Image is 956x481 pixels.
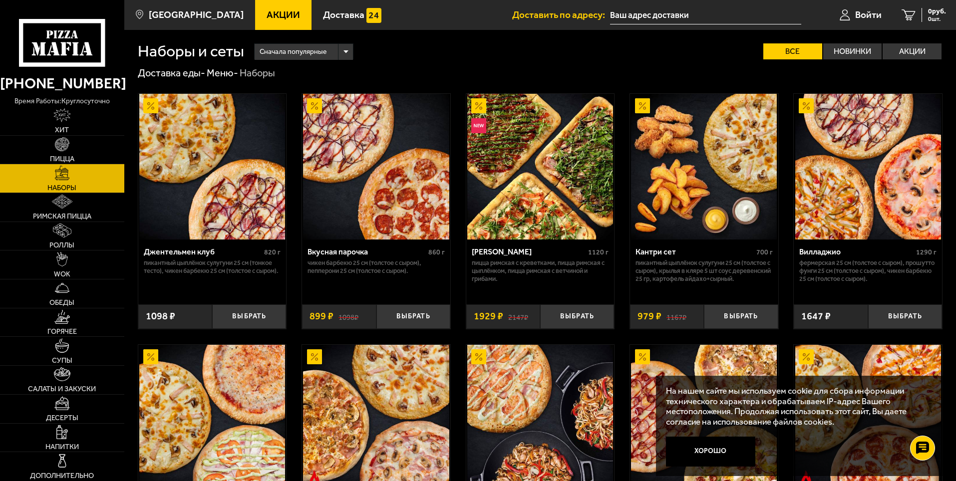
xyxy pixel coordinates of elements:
[143,349,158,364] img: Акционный
[512,10,610,19] span: Доставить по адресу:
[610,6,801,24] input: Ваш адрес доставки
[666,311,686,321] s: 1167 ₽
[637,311,661,321] span: 979 ₽
[260,42,326,61] span: Сначала популярные
[474,311,503,321] span: 1929 ₽
[666,437,756,467] button: Хорошо
[144,247,262,256] div: Джентельмен клуб
[146,311,175,321] span: 1098 ₽
[823,43,882,59] label: Новинки
[756,248,773,256] span: 700 г
[46,414,78,421] span: Десерты
[50,155,74,162] span: Пицца
[763,43,822,59] label: Все
[302,94,450,240] a: АкционныйВкусная парочка
[52,357,72,364] span: Супы
[471,118,486,133] img: Новинка
[508,311,528,321] s: 2147 ₽
[212,304,286,329] button: Выбрать
[631,94,777,240] img: Кантри сет
[30,472,94,479] span: Дополнительно
[138,43,244,59] h1: Наборы и сеты
[704,304,778,329] button: Выбрать
[636,247,754,256] div: Кантри сет
[138,94,287,240] a: АкционныйДжентельмен клуб
[366,8,381,23] img: 15daf4d41897b9f0e9f617042186c801.svg
[928,8,946,15] span: 0 руб.
[138,67,205,79] a: Доставка еды-
[801,311,831,321] span: 1647 ₽
[588,248,609,256] span: 1120 г
[323,10,364,19] span: Доставка
[207,67,238,79] a: Меню-
[139,94,285,240] img: Джентельмен клуб
[630,94,778,240] a: АкционныйКантри сет
[635,349,650,364] img: Акционный
[855,10,882,19] span: Войти
[472,259,609,283] p: Пицца Римская с креветками, Пицца Римская с цыплёнком, Пицца Римская с ветчиной и грибами.
[795,94,941,240] img: Вилладжио
[264,248,281,256] span: 820 г
[143,98,158,113] img: Акционный
[307,349,322,364] img: Акционный
[471,98,486,113] img: Акционный
[799,247,914,256] div: Вилладжио
[666,386,927,427] p: На нашем сайте мы используем cookie для сбора информации технического характера и обрабатываем IP...
[799,259,937,283] p: Фермерская 25 см (толстое с сыром), Прошутто Фунги 25 см (толстое с сыром), Чикен Барбекю 25 см (...
[240,67,275,80] div: Наборы
[28,385,96,392] span: Салаты и закуски
[799,98,814,113] img: Акционный
[794,94,942,240] a: АкционныйВилладжио
[540,304,614,329] button: Выбрать
[916,248,937,256] span: 1290 г
[45,443,79,450] span: Напитки
[308,259,445,275] p: Чикен Барбекю 25 см (толстое с сыром), Пепперони 25 см (толстое с сыром).
[55,126,69,133] span: Хит
[868,304,942,329] button: Выбрать
[303,94,449,240] img: Вкусная парочка
[49,299,74,306] span: Обеды
[144,259,281,275] p: Пикантный цыплёнок сулугуни 25 см (тонкое тесто), Чикен Барбекю 25 см (толстое с сыром).
[466,94,615,240] a: АкционныйНовинкаМама Миа
[47,184,76,191] span: Наборы
[472,247,586,256] div: [PERSON_NAME]
[149,10,244,19] span: [GEOGRAPHIC_DATA]
[635,98,650,113] img: Акционный
[267,10,300,19] span: Акции
[883,43,942,59] label: Акции
[307,98,322,113] img: Акционный
[338,311,358,321] s: 1098 ₽
[33,213,91,220] span: Римская пицца
[310,311,333,321] span: 899 ₽
[54,270,70,277] span: WOK
[928,16,946,22] span: 0 шт.
[471,349,486,364] img: Акционный
[799,349,814,364] img: Акционный
[308,247,426,256] div: Вкусная парочка
[467,94,613,240] img: Мама Миа
[47,328,77,335] span: Горячее
[428,248,445,256] span: 860 г
[376,304,450,329] button: Выбрать
[636,259,773,283] p: Пикантный цыплёнок сулугуни 25 см (толстое с сыром), крылья в кляре 5 шт соус деревенский 25 гр, ...
[49,241,74,248] span: Роллы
